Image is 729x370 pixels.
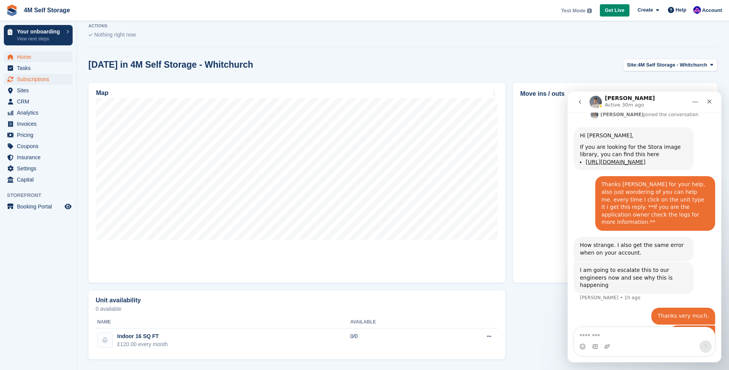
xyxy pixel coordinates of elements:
[17,174,63,185] span: Capital
[638,61,707,69] span: 4M Self Storage - Whitchurch
[4,52,73,62] a: menu
[568,92,721,362] iframe: Intercom live chat
[520,89,710,98] h2: Move ins / outs
[4,107,73,118] a: menu
[96,90,108,97] h2: Map
[605,7,624,14] span: Get Live
[4,25,73,45] a: Your onboarding View next steps
[96,306,498,312] p: 0 available
[4,152,73,163] a: menu
[638,6,653,14] span: Create
[94,32,136,38] span: Nothing right now
[96,316,350,328] th: Name
[676,6,686,14] span: Help
[17,107,63,118] span: Analytics
[350,328,441,353] td: 0/0
[96,297,141,304] h2: Unit availability
[88,60,253,70] h2: [DATE] in 4M Self Storage - Whitchurch
[17,152,63,163] span: Insurance
[17,201,63,212] span: Booking Portal
[561,7,585,15] span: Test Mode
[4,63,73,73] a: menu
[17,52,63,62] span: Home
[4,201,73,212] a: menu
[4,85,73,96] a: menu
[4,130,73,140] a: menu
[88,83,505,283] a: Map
[4,118,73,129] a: menu
[17,96,63,107] span: CRM
[4,141,73,152] a: menu
[587,8,592,13] img: icon-info-grey-7440780725fd019a000dd9b08b2336e03edf1995a4989e88bcd33f0948082b44.svg
[6,5,18,16] img: stora-icon-8386f47178a22dfd0bd8f6a31ec36ba5ce8667c1dd55bd0f319d3a0aa187defe.svg
[623,59,718,72] button: Site: 4M Self Storage - Whitchurch
[63,202,73,211] a: Preview store
[17,130,63,140] span: Pricing
[627,61,638,69] span: Site:
[88,23,717,28] p: ACTIONS
[17,74,63,85] span: Subscriptions
[98,333,112,347] img: blank-unit-type-icon-ffbac7b88ba66c5e286b0e438baccc4b9c83835d4c34f86887a83fc20ec27e7b.svg
[117,340,168,348] div: £120.00 every month
[4,96,73,107] a: menu
[17,141,63,152] span: Coupons
[4,74,73,85] a: menu
[7,192,76,199] span: Storefront
[4,174,73,185] a: menu
[17,29,63,34] p: Your onboarding
[600,4,629,17] a: Get Live
[21,4,73,17] a: 4M Self Storage
[17,163,63,174] span: Settings
[4,163,73,174] a: menu
[702,7,722,14] span: Account
[17,63,63,73] span: Tasks
[88,33,93,37] img: blank_slate_check_icon-ba018cac091ee9be17c0a81a6c232d5eb81de652e7a59be601be346b1b6ddf79.svg
[693,6,701,14] img: Pete Clutton
[17,35,63,42] p: View next steps
[350,316,441,328] th: Available
[17,118,63,129] span: Invoices
[17,85,63,96] span: Sites
[117,332,168,340] div: Indoor 16 SQ FT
